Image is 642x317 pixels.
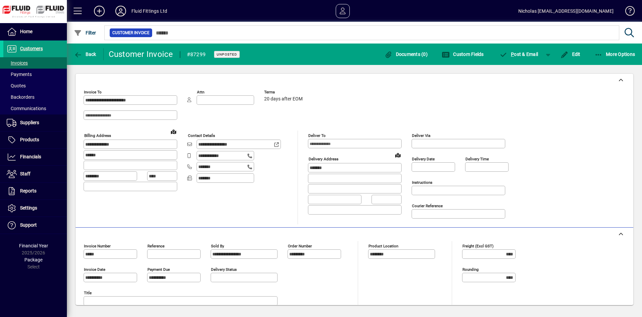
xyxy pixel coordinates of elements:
span: Unposted [217,52,237,57]
div: Customer Invoice [109,49,173,60]
button: Documents (0) [383,48,429,60]
mat-label: Payment due [147,267,170,272]
span: Customers [20,46,43,51]
span: Backorders [7,94,34,100]
span: Financial Year [19,243,48,248]
span: More Options [595,52,635,57]
a: Settings [3,200,67,217]
a: Communications [3,103,67,114]
button: Add [89,5,110,17]
button: Filter [72,27,98,39]
button: Edit [559,48,582,60]
a: Financials [3,149,67,165]
span: Package [24,257,42,262]
a: Staff [3,166,67,182]
span: P [511,52,514,57]
a: View on map [168,126,179,137]
mat-label: Instructions [412,180,432,185]
span: Terms [264,90,304,94]
a: Payments [3,69,67,80]
a: Knowledge Base [620,1,634,23]
span: Customer Invoice [112,29,149,36]
span: 20 days after EOM [264,96,303,102]
mat-label: Delivery status [211,267,237,272]
mat-label: Rounding [462,267,478,272]
span: Custom Fields [442,52,484,57]
mat-label: Order number [288,244,312,248]
span: Suppliers [20,120,39,125]
mat-label: Deliver via [412,133,430,138]
mat-label: Invoice number [84,244,111,248]
mat-label: Delivery date [412,157,435,161]
mat-label: Invoice date [84,267,105,272]
span: Back [74,52,96,57]
span: Edit [560,52,580,57]
mat-label: Invoice To [84,90,102,94]
span: Products [20,137,39,142]
a: Quotes [3,80,67,91]
a: Reports [3,183,67,200]
a: Support [3,217,67,234]
a: Backorders [3,91,67,103]
span: Quotes [7,83,26,88]
span: Documents (0) [384,52,428,57]
button: Profile [110,5,131,17]
span: Filter [74,30,96,35]
mat-label: Deliver To [308,133,326,138]
mat-label: Attn [197,90,204,94]
span: Support [20,222,37,228]
a: Suppliers [3,114,67,131]
span: Settings [20,205,37,211]
span: Staff [20,171,30,176]
span: Reports [20,188,36,193]
a: Home [3,23,67,40]
span: Communications [7,106,46,111]
mat-label: Delivery time [465,157,489,161]
div: Nicholas [EMAIL_ADDRESS][DOMAIN_NAME] [518,6,614,16]
mat-label: Title [84,291,92,295]
span: ost & Email [500,52,538,57]
button: Custom Fields [440,48,486,60]
span: Payments [7,72,32,77]
mat-label: Courier Reference [412,204,443,208]
mat-label: Sold by [211,244,224,248]
mat-label: Reference [147,244,165,248]
app-page-header-button: Back [67,48,104,60]
button: More Options [593,48,637,60]
mat-label: Freight (excl GST) [462,244,494,248]
span: Invoices [7,60,28,66]
mat-label: Product location [368,244,398,248]
a: View on map [393,150,403,160]
button: Back [72,48,98,60]
a: Invoices [3,57,67,69]
span: Home [20,29,32,34]
div: #87299 [187,49,206,60]
button: Post & Email [496,48,542,60]
div: Fluid Fittings Ltd [131,6,167,16]
a: Products [3,132,67,148]
span: Financials [20,154,41,159]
